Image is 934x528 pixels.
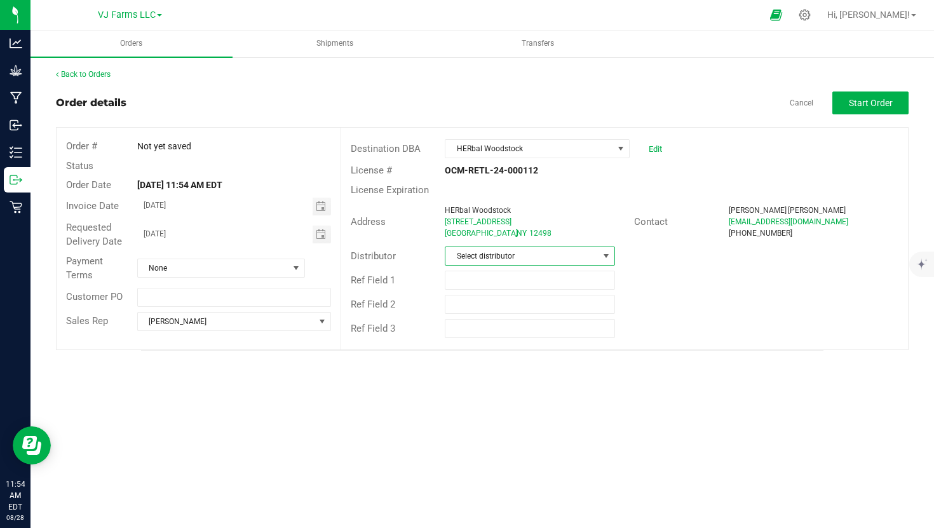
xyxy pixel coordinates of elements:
[56,70,111,79] a: Back to Orders
[504,38,571,49] span: Transfers
[649,144,662,154] a: Edit
[351,323,395,334] span: Ref Field 3
[832,91,909,114] button: Start Order
[30,30,233,57] a: Orders
[56,95,126,111] div: Order details
[138,313,315,330] span: [PERSON_NAME]
[10,64,22,77] inline-svg: Grow
[66,255,103,281] span: Payment Terms
[66,160,93,172] span: Status
[313,198,331,215] span: Toggle calendar
[6,513,25,522] p: 08/28
[351,143,421,154] span: Destination DBA
[66,140,97,152] span: Order #
[729,229,792,238] span: [PHONE_NUMBER]
[445,247,598,265] span: Select distributor
[351,250,396,262] span: Distributor
[445,217,511,226] span: [STREET_ADDRESS]
[66,315,108,327] span: Sales Rep
[10,201,22,213] inline-svg: Retail
[10,146,22,159] inline-svg: Inventory
[351,216,386,227] span: Address
[515,229,517,238] span: ,
[762,3,790,27] span: Open Ecommerce Menu
[790,98,813,109] a: Cancel
[313,226,331,243] span: Toggle calendar
[234,30,436,57] a: Shipments
[797,9,813,21] div: Manage settings
[66,291,123,302] span: Customer PO
[10,91,22,104] inline-svg: Manufacturing
[13,426,51,464] iframe: Resource center
[6,478,25,513] p: 11:54 AM EDT
[10,37,22,50] inline-svg: Analytics
[529,229,552,238] span: 12498
[10,173,22,186] inline-svg: Outbound
[103,38,159,49] span: Orders
[10,119,22,132] inline-svg: Inbound
[827,10,910,20] span: Hi, [PERSON_NAME]!
[351,165,392,176] span: License #
[66,222,122,248] span: Requested Delivery Date
[517,229,527,238] span: NY
[445,165,538,175] strong: OCM-RETL-24-000112
[849,98,893,108] span: Start Order
[351,184,429,196] span: License Expiration
[445,206,511,215] span: HERbal Woodstock
[634,216,668,227] span: Contact
[445,229,518,238] span: [GEOGRAPHIC_DATA]
[729,217,848,226] span: [EMAIL_ADDRESS][DOMAIN_NAME]
[66,179,111,191] span: Order Date
[437,30,639,57] a: Transfers
[66,200,119,212] span: Invoice Date
[299,38,370,49] span: Shipments
[445,140,613,158] span: HERbal Woodstock
[351,299,395,310] span: Ref Field 2
[98,10,156,20] span: VJ Farms LLC
[137,141,191,151] span: Not yet saved
[729,206,787,215] span: [PERSON_NAME]
[138,259,288,277] span: None
[351,274,395,286] span: Ref Field 1
[788,206,846,215] span: [PERSON_NAME]
[137,180,222,190] strong: [DATE] 11:54 AM EDT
